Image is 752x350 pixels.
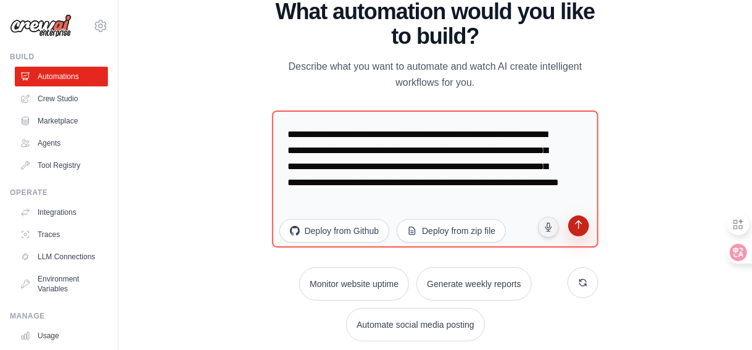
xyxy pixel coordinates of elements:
button: Automate social media posting [346,308,485,341]
a: Marketplace [15,111,108,131]
iframe: Chat Widget [690,291,752,350]
button: Deploy from zip file [397,219,506,243]
div: Operate [10,188,108,198]
button: Monitor website uptime [299,267,409,301]
a: Integrations [15,202,108,222]
div: Manage [10,311,108,321]
button: Generate weekly reports [416,267,532,301]
a: Traces [15,225,108,244]
a: Tool Registry [15,156,108,175]
a: Usage [15,326,108,346]
a: Crew Studio [15,89,108,109]
img: Logo [10,14,72,38]
a: LLM Connections [15,247,108,267]
a: Agents [15,133,108,153]
p: Describe what you want to automate and watch AI create intelligent workflows for you. [272,59,599,91]
a: Automations [15,67,108,86]
a: Environment Variables [15,269,108,299]
div: Build [10,52,108,62]
button: Deploy from Github [279,219,390,243]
